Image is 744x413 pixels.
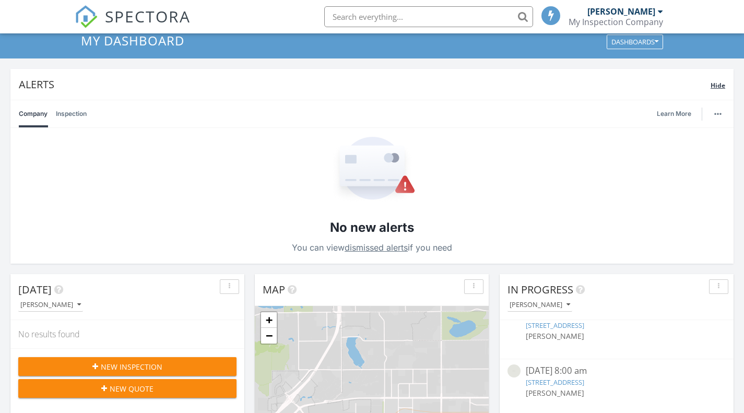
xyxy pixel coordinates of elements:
[657,109,698,119] a: Learn More
[75,5,98,28] img: The Best Home Inspection Software - Spectora
[507,364,726,410] a: [DATE] 8:00 am [STREET_ADDRESS] [PERSON_NAME]
[510,301,570,309] div: [PERSON_NAME]
[18,379,237,398] button: New Quote
[56,100,87,127] a: Inspection
[526,321,584,330] a: [STREET_ADDRESS]
[18,298,83,312] button: [PERSON_NAME]
[19,77,711,91] div: Alerts
[330,219,414,237] h2: No new alerts
[607,34,663,49] button: Dashboards
[587,6,655,17] div: [PERSON_NAME]
[569,17,663,27] div: My Inspection Company
[105,5,191,27] span: SPECTORA
[19,100,48,127] a: Company
[526,331,584,341] span: [PERSON_NAME]
[292,240,452,255] p: You can view if you need
[526,364,707,377] div: [DATE] 8:00 am
[75,14,191,36] a: SPECTORA
[261,312,277,328] a: Zoom in
[324,6,533,27] input: Search everything...
[81,32,184,49] span: My Dashboard
[261,328,277,344] a: Zoom out
[611,38,658,45] div: Dashboards
[526,377,584,387] a: [STREET_ADDRESS]
[329,137,416,202] img: Empty State
[714,113,722,115] img: ellipsis-632cfdd7c38ec3a7d453.svg
[18,282,52,297] span: [DATE]
[507,298,572,312] button: [PERSON_NAME]
[507,282,573,297] span: In Progress
[345,242,408,253] a: dismissed alerts
[110,383,153,394] span: New Quote
[101,361,162,372] span: New Inspection
[526,388,584,398] span: [PERSON_NAME]
[507,308,726,353] a: [DATE] 8:00 am [STREET_ADDRESS] [PERSON_NAME]
[10,320,244,348] div: No results found
[263,282,285,297] span: Map
[18,357,237,376] button: New Inspection
[711,81,725,90] span: Hide
[20,301,81,309] div: [PERSON_NAME]
[507,364,521,377] img: 9567341%2Fcover_photos%2FR2MmOLPJq4XIf8IPR7gf%2Fsmall.jpeg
